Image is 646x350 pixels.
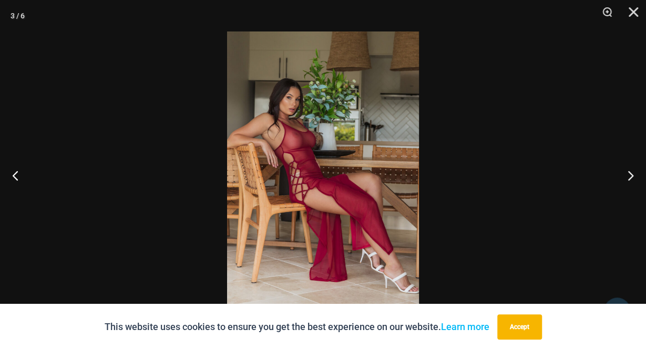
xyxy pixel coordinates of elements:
p: This website uses cookies to ensure you get the best experience on our website. [105,319,489,335]
a: Learn more [441,321,489,332]
img: Pursuit Ruby Red 5840 Dress 04 [227,31,419,319]
button: Accept [497,314,542,340]
div: 3 / 6 [11,8,25,24]
button: Next [607,149,646,201]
